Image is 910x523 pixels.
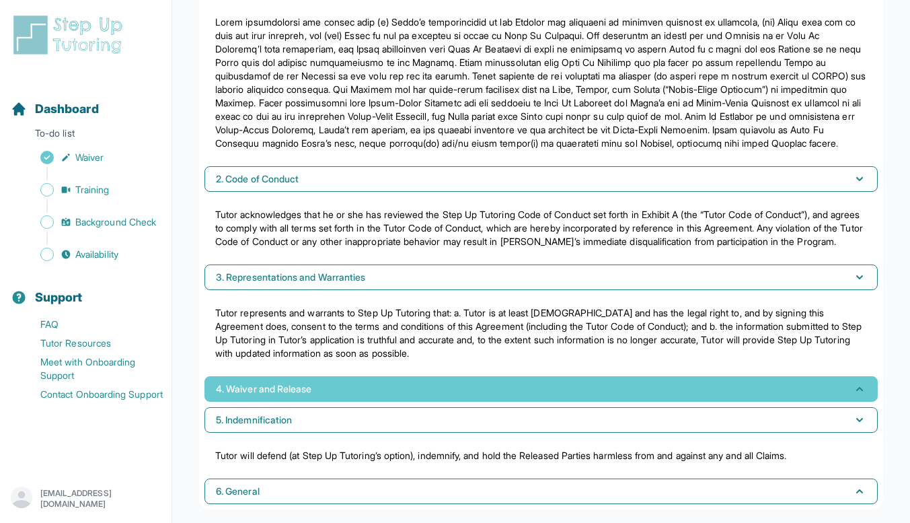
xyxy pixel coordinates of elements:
[11,315,172,334] a: FAQ
[215,449,867,462] p: Tutor will defend (at Step Up Tutoring’s option), indemnify, and hold the Released Parties harmle...
[383,222,481,234] a: Tutor Code of Conduct
[75,151,104,164] span: Waiver
[204,265,878,290] button: 3. Representations and Warranties
[216,485,260,498] span: 6. General
[215,306,867,360] p: Tutor represents and warrants to Step Up Tutoring that: a. Tutor is at least [DEMOGRAPHIC_DATA] a...
[40,488,161,510] p: [EMAIL_ADDRESS][DOMAIN_NAME]
[11,13,130,57] img: logo
[35,100,99,118] span: Dashboard
[204,407,878,433] button: 5. Indemnification
[216,172,299,186] span: 2. Code of Conduct
[35,288,83,307] span: Support
[5,78,166,124] button: Dashboard
[11,487,161,511] button: [EMAIL_ADDRESS][DOMAIN_NAME]
[75,215,156,229] span: Background Check
[204,479,878,504] button: 6. General
[215,15,867,150] p: Lorem ipsumdolorsi ame consec adip (e) Seddo’e temporincidid ut lab Etdolor mag aliquaeni ad mini...
[216,382,311,396] span: 4. Waiver and Release
[11,213,172,232] a: Background Check
[11,148,172,167] a: Waiver
[11,245,172,264] a: Availability
[75,248,118,261] span: Availability
[216,413,292,427] span: 5. Indemnification
[5,127,166,145] p: To-do list
[11,180,172,199] a: Training
[5,267,166,312] button: Support
[204,376,878,402] button: 4. Waiver and Release
[75,183,110,197] span: Training
[11,385,172,404] a: Contact Onboarding Support
[11,353,172,385] a: Meet with Onboarding Support
[215,208,867,248] p: Tutor acknowledges that he or she has reviewed the Step Up Tutoring Code of Conduct set forth in ...
[11,100,99,118] a: Dashboard
[204,166,878,192] button: 2. Code of Conduct
[11,334,172,353] a: Tutor Resources
[216,271,365,284] span: 3. Representations and Warranties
